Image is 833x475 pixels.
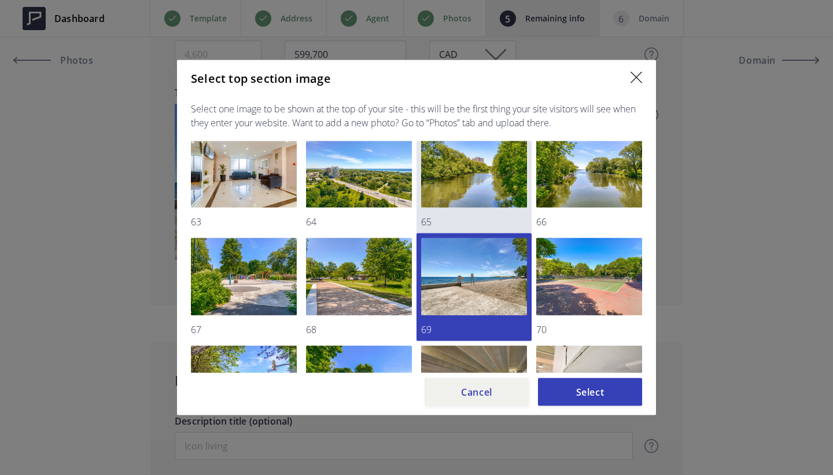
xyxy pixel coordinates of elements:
p: 68 [306,323,412,337]
button: Cancel [425,378,529,406]
p: 65 [421,215,527,229]
p: 64 [306,215,412,229]
button: Select [538,378,642,406]
p: 70 [536,323,642,337]
p: 69 [421,323,527,337]
p: Select one image to be shown at the top of your site - this will be the first thing your site vis... [191,102,642,130]
h5: Select top section image [191,72,331,86]
img: close [631,71,642,83]
iframe: Drift Widget Chat Controller [775,417,819,461]
p: 67 [191,323,297,337]
p: 63 [191,215,297,229]
p: 66 [536,215,642,229]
